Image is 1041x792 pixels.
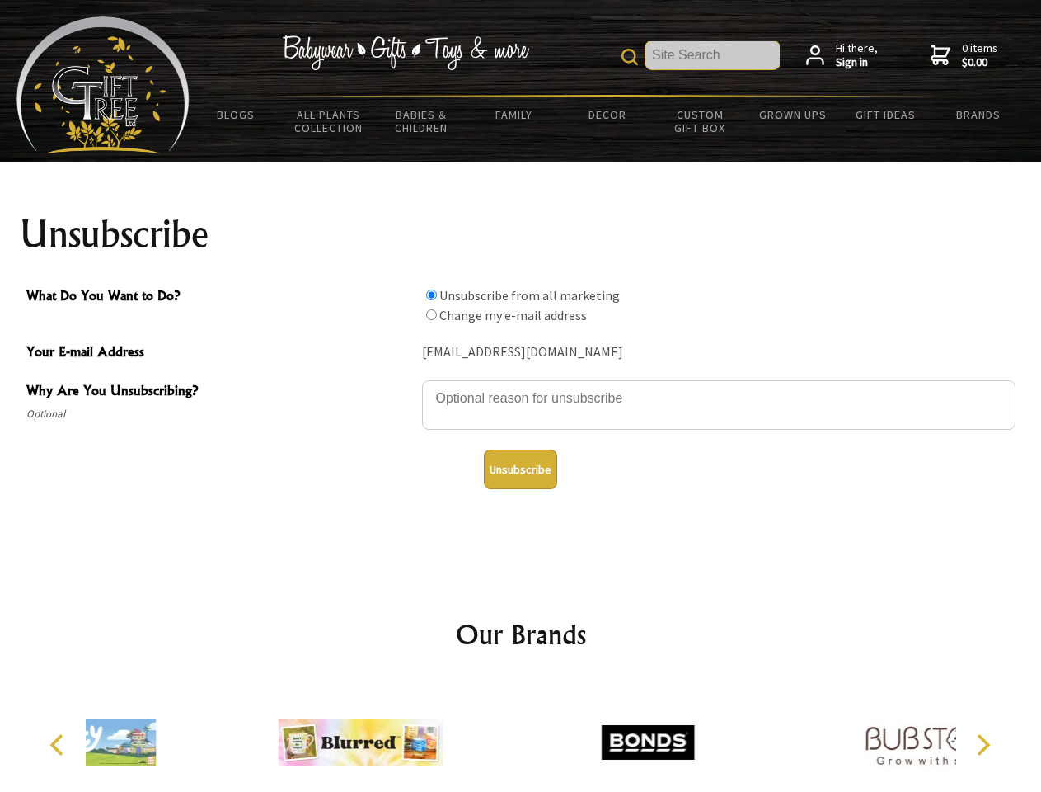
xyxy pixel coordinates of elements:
span: 0 items [962,40,998,70]
input: What Do You Want to Do? [426,290,437,300]
img: Babyware - Gifts - Toys and more... [16,16,190,153]
textarea: Why Are You Unsubscribing? [422,380,1015,430]
span: Hi there, [836,41,878,70]
a: Grown Ups [746,97,839,132]
a: Gift Ideas [839,97,932,132]
label: Unsubscribe from all marketing [439,287,620,304]
span: Your E-mail Address [26,342,414,365]
label: Change my e-mail address [439,307,587,323]
button: Previous [41,727,77,763]
strong: Sign in [836,55,878,70]
span: Optional [26,404,414,424]
button: Unsubscribe [484,450,557,489]
div: [EMAIL_ADDRESS][DOMAIN_NAME] [422,340,1015,365]
span: Why Are You Unsubscribing? [26,380,414,404]
span: What Do You Want to Do? [26,285,414,309]
a: Babies & Children [375,97,468,145]
input: What Do You Want to Do? [426,309,437,320]
input: Site Search [645,41,780,69]
a: Hi there,Sign in [806,41,878,70]
a: Family [468,97,561,132]
h1: Unsubscribe [20,214,1022,254]
a: Brands [932,97,1025,132]
strong: $0.00 [962,55,998,70]
a: Decor [560,97,654,132]
a: BLOGS [190,97,283,132]
a: 0 items$0.00 [931,41,998,70]
img: Babywear - Gifts - Toys & more [282,35,529,70]
a: Custom Gift Box [654,97,747,145]
img: product search [621,49,638,65]
a: All Plants Collection [283,97,376,145]
button: Next [964,727,1001,763]
h2: Our Brands [33,615,1009,654]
